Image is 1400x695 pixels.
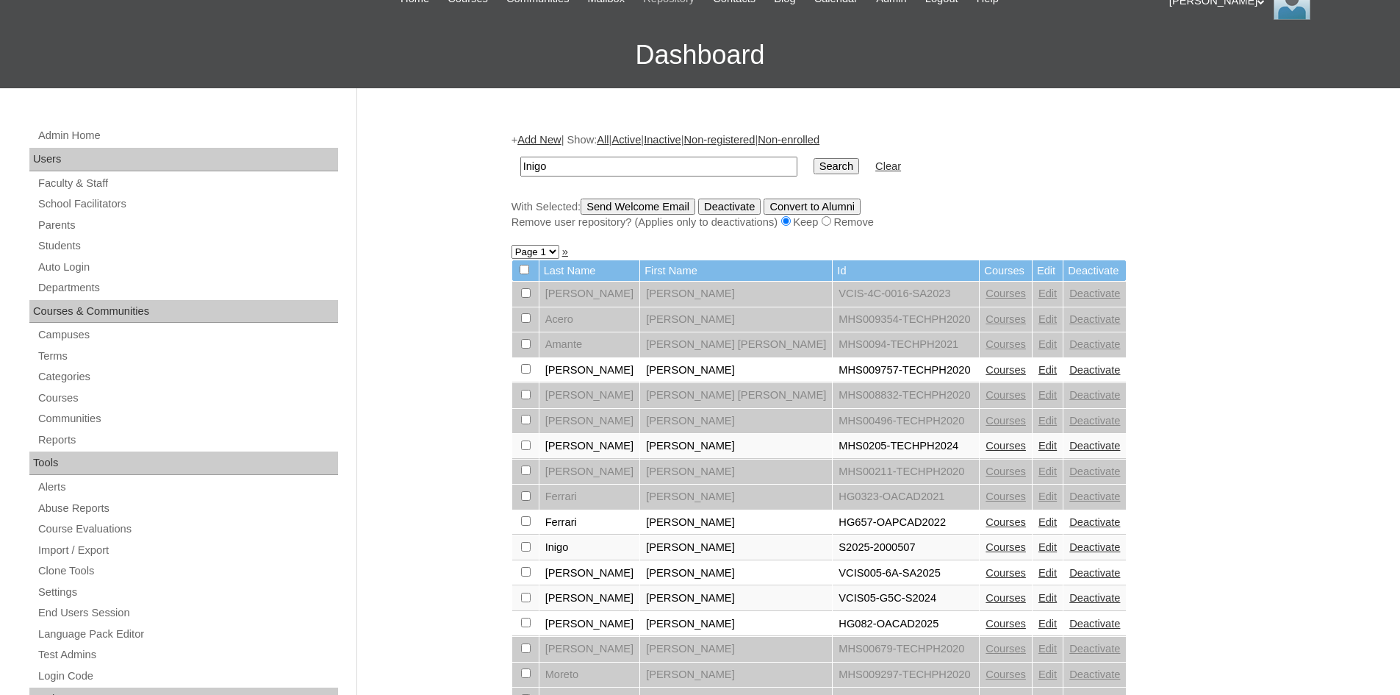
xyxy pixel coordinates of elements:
td: Courses [980,260,1032,282]
a: Inactive [644,134,681,146]
td: MHS0094-TECHPH2021 [833,332,979,357]
td: Amante [539,332,640,357]
td: [PERSON_NAME] [640,561,832,586]
td: S2025-2000507 [833,535,979,560]
a: Courses [986,592,1026,604]
a: Edit [1038,288,1057,299]
td: [PERSON_NAME] [640,282,832,307]
a: Deactivate [1069,364,1120,376]
a: Reports [37,431,338,449]
td: VCIS05-G5C-S2024 [833,586,979,611]
a: Departments [37,279,338,297]
a: Edit [1038,541,1057,553]
a: Courses [986,618,1026,630]
a: Courses [986,669,1026,680]
a: Edit [1038,643,1057,655]
input: Deactivate [698,199,761,215]
td: [PERSON_NAME] [539,637,640,662]
td: [PERSON_NAME] [539,282,640,307]
td: [PERSON_NAME] [640,637,832,662]
a: Courses [986,516,1026,528]
a: Faculty & Staff [37,174,338,193]
a: Edit [1038,592,1057,604]
a: Communities [37,410,338,428]
div: Courses & Communities [29,300,338,324]
a: Auto Login [37,258,338,277]
a: Courses [986,389,1026,401]
td: Id [833,260,979,282]
a: Non-enrolled [758,134,819,146]
a: Students [37,237,338,255]
td: Inigo [539,535,640,560]
td: [PERSON_NAME] [640,586,832,611]
a: » [562,246,568,257]
td: [PERSON_NAME] [539,561,640,586]
a: Deactivate [1069,440,1120,452]
a: Edit [1038,466,1057,477]
td: HG0323-OACAD2021 [833,485,979,510]
td: [PERSON_NAME] [640,485,832,510]
td: [PERSON_NAME] [PERSON_NAME] [640,383,832,408]
a: Add New [517,134,561,146]
input: Convert to Alumni [764,199,861,215]
td: [PERSON_NAME] [640,307,832,332]
a: Edit [1038,338,1057,350]
div: + | Show: | | | | [511,132,1239,229]
td: [PERSON_NAME] [640,460,832,485]
a: Edit [1038,618,1057,630]
td: [PERSON_NAME] [PERSON_NAME] [640,332,832,357]
td: [PERSON_NAME] [539,434,640,459]
input: Send Welcome Email [581,199,695,215]
td: MHS00496-TECHPH2020 [833,409,979,434]
a: End Users Session [37,604,338,622]
a: Parents [37,216,338,235]
a: Deactivate [1069,288,1120,299]
td: MHS009757-TECHPH2020 [833,358,979,383]
input: Search [520,157,797,177]
td: MHS009297-TECHPH2020 [833,663,979,688]
td: Last Name [539,260,640,282]
a: Abuse Reports [37,499,338,518]
td: [PERSON_NAME] [640,434,832,459]
a: Edit [1038,516,1057,528]
a: Courses [986,415,1026,427]
a: Edit [1038,567,1057,579]
a: Deactivate [1069,313,1120,325]
td: MHS00211-TECHPH2020 [833,460,979,485]
a: Categories [37,368,338,386]
td: HG082-OACAD2025 [833,612,979,637]
a: Non-registered [683,134,755,146]
a: Deactivate [1069,592,1120,604]
div: Users [29,148,338,171]
td: Acero [539,307,640,332]
td: [PERSON_NAME] [640,358,832,383]
a: Terms [37,347,338,366]
a: Settings [37,583,338,602]
td: Deactivate [1063,260,1126,282]
a: Deactivate [1069,338,1120,350]
td: [PERSON_NAME] [539,409,640,434]
td: HG657-OAPCAD2022 [833,510,979,535]
td: Edit [1033,260,1063,282]
td: First Name [640,260,832,282]
td: Ferrari [539,510,640,535]
td: VCIS005-6A-SA2025 [833,561,979,586]
a: Clone Tools [37,562,338,580]
a: Edit [1038,491,1057,502]
a: Deactivate [1069,567,1120,579]
a: Active [611,134,641,146]
a: Deactivate [1069,491,1120,502]
a: Language Pack Editor [37,625,338,644]
td: [PERSON_NAME] [539,612,640,637]
a: Courses [37,389,338,407]
a: Courses [986,643,1026,655]
div: Remove user repository? (Applies only to deactivations) Keep Remove [511,215,1239,230]
a: Edit [1038,313,1057,325]
td: MHS00679-TECHPH2020 [833,637,979,662]
a: Courses [986,567,1026,579]
td: VCIS-4C-0016-SA2023 [833,282,979,307]
td: [PERSON_NAME] [539,383,640,408]
a: Import / Export [37,541,338,560]
td: MHS009354-TECHPH2020 [833,307,979,332]
a: Test Admins [37,646,338,664]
